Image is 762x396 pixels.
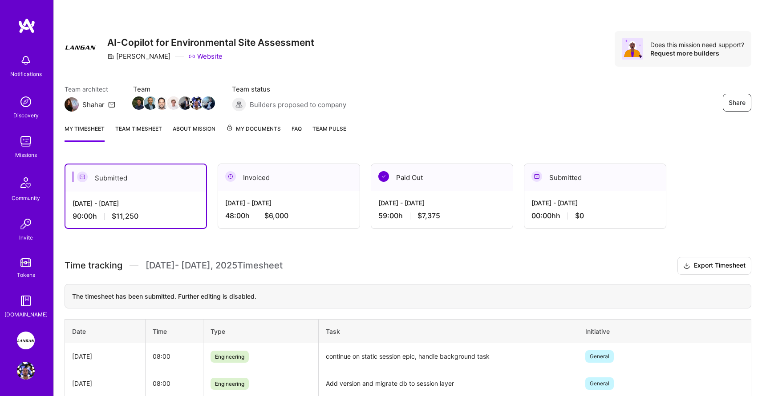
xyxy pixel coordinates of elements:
img: Team Member Avatar [132,96,146,110]
div: [DATE] - [DATE] [225,198,353,208]
span: $6,000 [264,211,288,220]
a: Team timesheet [115,124,162,142]
a: About Mission [173,124,215,142]
span: My Documents [226,124,281,134]
span: Team [133,84,214,94]
button: Export Timesheet [677,257,751,275]
th: Type [203,319,318,343]
img: Paid Out [378,171,389,182]
span: Share [729,98,746,107]
h3: AI-Copilot for Environmental Site Assessment [107,37,314,48]
div: Community [12,193,40,203]
img: Submitted [531,171,542,182]
div: 90:00 h [73,212,199,221]
span: $11,250 [112,212,138,221]
img: Submitted [77,172,88,182]
a: Team Member Avatar [168,96,179,111]
div: Missions [15,150,37,160]
a: User Avatar [15,362,37,380]
a: Langan: AI-Copilot for Environmental Site Assessment [15,332,37,349]
span: General [585,377,614,390]
img: Builders proposed to company [232,97,246,112]
img: logo [18,18,36,34]
span: Team status [232,84,346,94]
i: icon CompanyGray [107,53,114,60]
i: icon Mail [108,101,115,108]
div: [DATE] - [DATE] [378,198,506,208]
span: General [585,350,614,363]
div: [DATE] [72,379,138,388]
a: Team Member Avatar [203,96,214,111]
th: Task [319,319,578,343]
td: 08:00 [146,343,203,370]
img: guide book [17,292,35,310]
span: Team architect [65,84,115,94]
a: Team Member Avatar [191,96,203,111]
th: Date [65,319,146,343]
a: Team Member Avatar [133,96,145,111]
span: Engineering [211,378,249,390]
div: Shahar [82,100,105,109]
div: [DATE] - [DATE] [531,198,659,208]
img: Team Member Avatar [155,96,169,110]
img: User Avatar [17,362,35,380]
i: icon Download [683,261,690,271]
div: The timesheet has been submitted. Further editing is disabled. [65,284,751,308]
div: [DOMAIN_NAME] [4,310,48,319]
span: Engineering [211,351,249,363]
div: Tokens [17,270,35,280]
div: Submitted [65,164,206,192]
a: Team Pulse [312,124,346,142]
div: [PERSON_NAME] [107,52,170,61]
th: Time [146,319,203,343]
div: [DATE] - [DATE] [73,199,199,208]
img: Team Member Avatar [190,96,203,110]
img: discovery [17,93,35,111]
img: Langan: AI-Copilot for Environmental Site Assessment [17,332,35,349]
img: bell [17,52,35,69]
img: teamwork [17,132,35,150]
a: My Documents [226,124,281,142]
div: Does this mission need support? [650,40,744,49]
img: Community [15,172,36,193]
img: Team Member Avatar [167,96,180,110]
a: FAQ [292,124,302,142]
td: continue on static session epic, handle background task [319,343,578,370]
a: Team Member Avatar [156,96,168,111]
div: Invoiced [218,164,360,191]
span: Team Pulse [312,125,346,132]
a: Team Member Avatar [179,96,191,111]
th: Initiative [578,319,751,343]
div: Invite [19,233,33,242]
img: Team Architect [65,97,79,112]
img: Team Member Avatar [202,96,215,110]
div: Request more builders [650,49,744,57]
div: Notifications [10,69,42,79]
img: Company Logo [65,31,97,63]
span: $7,375 [417,211,440,220]
div: Paid Out [371,164,513,191]
a: Team Member Avatar [145,96,156,111]
span: Time tracking [65,260,122,271]
a: Website [188,52,223,61]
button: Share [723,94,751,112]
a: My timesheet [65,124,105,142]
img: Team Member Avatar [144,96,157,110]
div: 00:00h h [531,211,659,220]
img: Invoiced [225,171,236,182]
span: [DATE] - [DATE] , 2025 Timesheet [146,260,283,271]
span: Builders proposed to company [250,100,346,109]
div: [DATE] [72,352,138,361]
div: Submitted [524,164,666,191]
img: Team Member Avatar [178,96,192,110]
img: tokens [20,258,31,267]
img: Invite [17,215,35,233]
div: 48:00 h [225,211,353,220]
span: $0 [575,211,584,220]
div: 59:00 h [378,211,506,220]
img: Avatar [622,38,643,60]
div: Discovery [13,111,39,120]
